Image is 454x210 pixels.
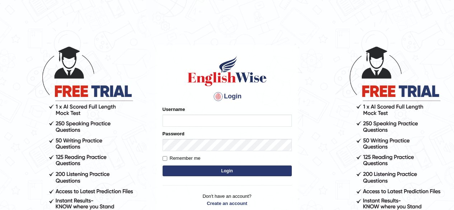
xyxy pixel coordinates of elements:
[186,55,268,87] img: Logo of English Wise sign in for intelligent practice with AI
[163,155,201,162] label: Remember me
[163,130,184,137] label: Password
[163,165,292,176] button: Login
[163,156,167,161] input: Remember me
[163,91,292,102] h4: Login
[163,106,185,113] label: Username
[163,200,292,207] a: Create an account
